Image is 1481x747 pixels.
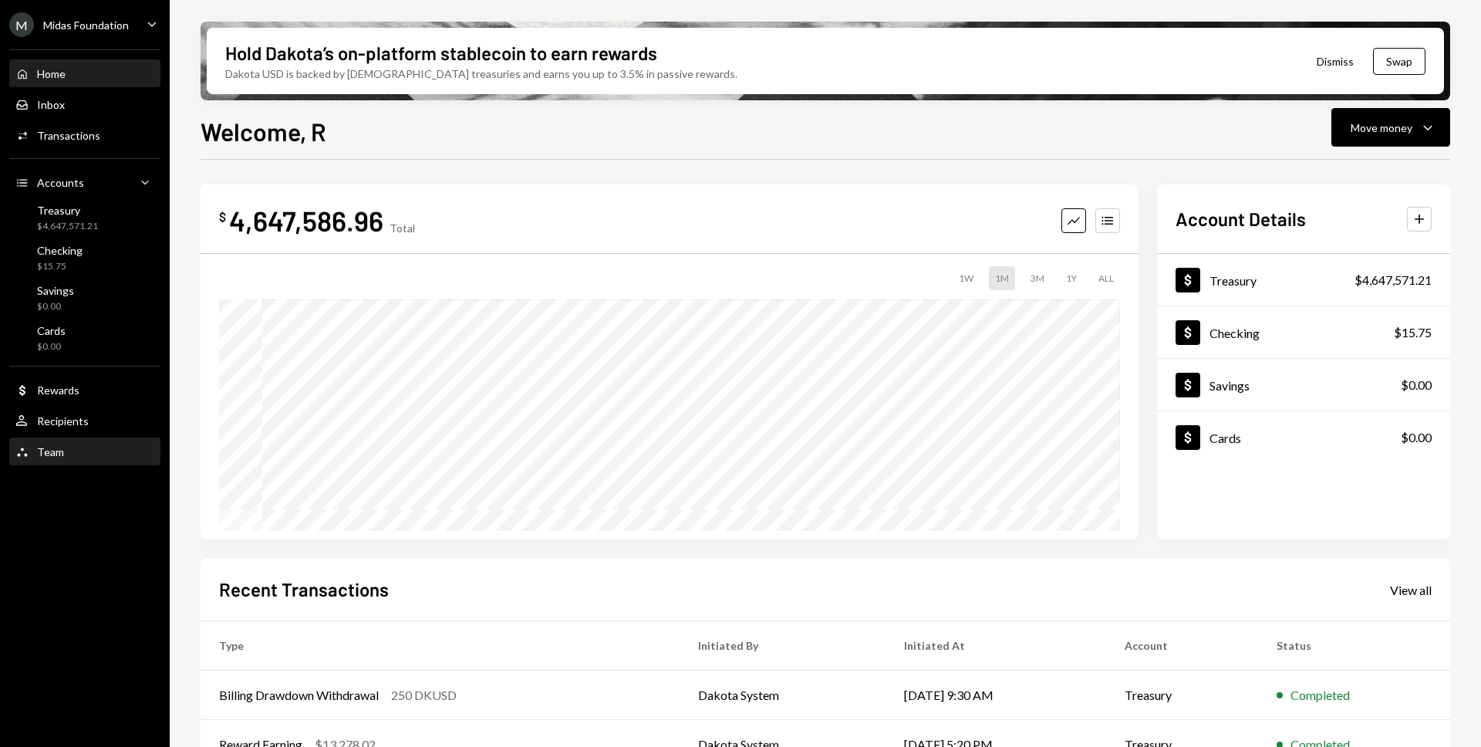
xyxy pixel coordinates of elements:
a: Home [9,59,160,87]
div: Completed [1290,686,1350,705]
a: Savings$0.00 [1157,359,1450,411]
th: Status [1258,621,1450,671]
th: Account [1106,621,1258,671]
th: Initiated By [680,621,886,671]
div: Midas Foundation [43,19,129,32]
div: 3M [1024,266,1051,290]
a: Checking$15.75 [1157,306,1450,358]
div: 250 DKUSD [391,686,457,705]
h2: Account Details [1176,206,1306,232]
th: Initiated At [886,621,1106,671]
a: Cards$0.00 [1157,411,1450,463]
td: [DATE] 9:30 AM [886,671,1106,720]
div: 1M [989,266,1015,290]
button: Dismiss [1297,43,1373,79]
div: Transactions [37,129,100,142]
a: Cards$0.00 [9,319,160,357]
a: Inbox [9,90,160,118]
div: 1Y [1060,266,1083,290]
td: Treasury [1106,671,1258,720]
div: Hold Dakota’s on-platform stablecoin to earn rewards [225,40,657,66]
div: Treasury [37,204,98,217]
div: Total [390,221,415,235]
div: Inbox [37,98,65,111]
div: ALL [1092,266,1120,290]
button: Move money [1331,108,1450,147]
div: M [9,12,34,37]
div: Cards [1209,431,1241,445]
div: $0.00 [1401,428,1432,447]
a: Checking$15.75 [9,239,160,276]
div: Home [37,67,66,80]
a: Treasury$4,647,571.21 [1157,254,1450,306]
div: Move money [1351,120,1412,136]
div: Rewards [37,384,79,397]
div: $4,647,571.21 [1354,271,1432,289]
div: Treasury [1209,273,1257,288]
div: Billing Drawdown Withdrawal [219,686,379,705]
div: Dakota USD is backed by [DEMOGRAPHIC_DATA] treasuries and earns you up to 3.5% in passive rewards. [225,66,737,82]
div: $0.00 [1401,376,1432,394]
div: $ [219,209,226,225]
a: Savings$0.00 [9,279,160,316]
div: $0.00 [37,340,66,353]
div: 1W [953,266,980,290]
div: $0.00 [37,300,74,313]
h1: Welcome, R [201,116,326,147]
div: $15.75 [1394,323,1432,342]
a: Transactions [9,121,160,149]
div: Cards [37,324,66,337]
h2: Recent Transactions [219,576,389,602]
a: Accounts [9,168,160,196]
a: Recipients [9,407,160,434]
div: View all [1390,583,1432,598]
a: Team [9,438,160,465]
a: Treasury$4,647,571.21 [9,199,160,236]
a: Rewards [9,376,160,404]
div: Checking [1209,326,1260,340]
div: Savings [37,284,74,297]
div: Checking [37,244,83,257]
div: Savings [1209,378,1250,393]
td: Dakota System [680,671,886,720]
div: Team [37,445,64,458]
div: Accounts [37,176,84,189]
a: View all [1390,581,1432,598]
div: Recipients [37,414,89,428]
div: 4,647,586.96 [229,203,383,238]
div: $15.75 [37,260,83,273]
button: Swap [1373,48,1425,75]
th: Type [201,621,680,671]
div: $4,647,571.21 [37,220,98,233]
